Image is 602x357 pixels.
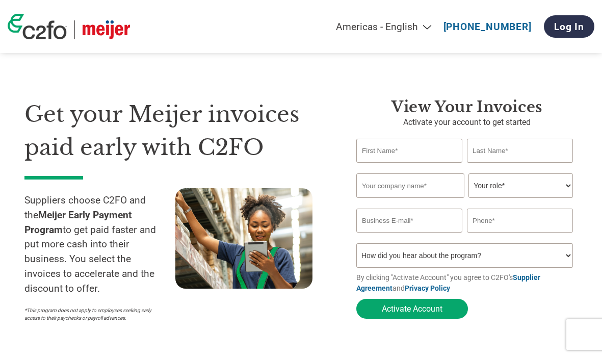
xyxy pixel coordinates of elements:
[356,299,468,319] button: Activate Account
[356,234,462,239] div: Inavlid Email Address
[24,98,326,164] h1: Get your Meijer invoices paid early with C2FO
[83,20,130,39] img: Meijer
[356,273,540,292] a: Supplier Agreement
[8,14,67,39] img: c2fo logo
[24,307,165,322] p: *This program does not apply to employees seeking early access to their paychecks or payroll adva...
[24,209,132,236] strong: Meijer Early Payment Program
[24,193,175,296] p: Suppliers choose C2FO and the to get paid faster and put more cash into their business. You selec...
[544,15,594,38] a: Log In
[467,234,573,239] div: Inavlid Phone Number
[443,21,532,33] a: [PHONE_NUMBER]
[405,284,450,292] a: Privacy Policy
[468,173,573,198] select: Title/Role
[467,139,573,163] input: Last Name*
[356,272,578,294] p: By clicking "Activate Account" you agree to C2FO's and
[356,173,464,198] input: Your company name*
[356,98,578,116] h3: View Your Invoices
[356,139,462,163] input: First Name*
[356,209,462,233] input: Invalid Email format
[356,199,573,205] div: Invalid company name or company name is too long
[175,188,312,289] img: supply chain worker
[356,116,578,129] p: Activate your account to get started
[356,164,462,169] div: Invalid first name or first name is too long
[467,209,573,233] input: Phone*
[467,164,573,169] div: Invalid last name or last name is too long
